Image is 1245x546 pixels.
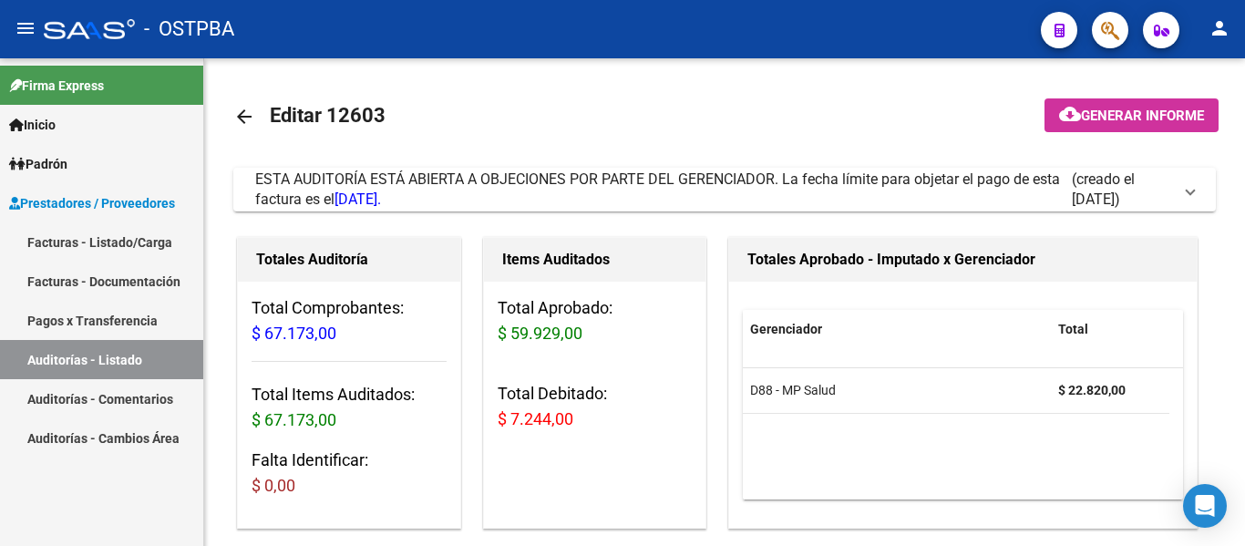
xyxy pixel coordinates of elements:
span: Firma Express [9,76,104,96]
span: Generar informe [1081,108,1204,124]
div: Open Intercom Messenger [1183,484,1227,528]
span: Total [1058,322,1088,336]
datatable-header-cell: Total [1051,310,1169,349]
h3: Total Items Auditados: [252,382,447,433]
span: (creado el [DATE]) [1072,170,1172,210]
mat-expansion-panel-header: ESTA AUDITORÍA ESTÁ ABIERTA A OBJECIONES POR PARTE DEL GERENCIADOR. La fecha límite para objetar ... [233,168,1216,211]
h3: Total Debitado: [498,381,693,432]
button: Generar informe [1044,98,1219,132]
span: Editar 12603 [270,104,386,127]
span: [DATE]. [334,191,381,208]
span: $ 67.173,00 [252,324,336,343]
datatable-header-cell: Gerenciador [743,310,1051,349]
mat-icon: cloud_download [1059,103,1081,125]
span: $ 67.173,00 [252,410,336,429]
span: Padrón [9,154,67,174]
span: Gerenciador [750,322,822,336]
span: Prestadores / Proveedores [9,193,175,213]
h1: Items Auditados [502,245,688,274]
mat-icon: menu [15,17,36,39]
span: Inicio [9,115,56,135]
span: ESTA AUDITORÍA ESTÁ ABIERTA A OBJECIONES POR PARTE DEL GERENCIADOR. La fecha límite para objetar ... [255,170,1060,208]
h1: Totales Aprobado - Imputado x Gerenciador [747,245,1178,274]
mat-icon: person [1209,17,1230,39]
span: $ 0,00 [252,476,295,495]
h3: Falta Identificar: [252,448,447,499]
span: D88 - MP Salud [750,383,836,397]
strong: $ 22.820,00 [1058,383,1126,397]
h3: Total Aprobado: [498,295,693,346]
span: - OSTPBA [144,9,234,49]
span: $ 59.929,00 [498,324,582,343]
h3: Total Comprobantes: [252,295,447,346]
span: $ 7.244,00 [498,409,573,428]
h1: Totales Auditoría [256,245,442,274]
mat-icon: arrow_back [233,106,255,128]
